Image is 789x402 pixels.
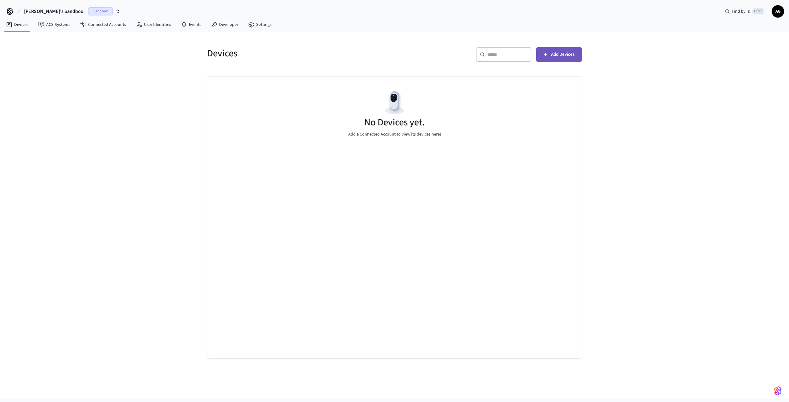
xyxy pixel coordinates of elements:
a: Events [176,19,206,30]
button: Add Devices [536,47,582,62]
a: Devices [1,19,33,30]
span: AG [772,6,783,17]
h5: Devices [207,47,391,60]
img: SeamLogoGradient.69752ec5.svg [774,386,782,396]
div: Find by IDCtrl K [720,6,769,17]
a: User Identities [131,19,176,30]
img: Devices Empty State [381,89,408,117]
span: Find by ID [732,8,750,14]
span: [PERSON_NAME]'s Sandbox [24,8,83,15]
button: AG [772,5,784,18]
a: Developer [206,19,243,30]
a: Settings [243,19,276,30]
h5: No Devices yet. [364,116,425,129]
span: Add Devices [551,51,574,59]
p: Add a Connected Account to view its devices here! [348,131,441,138]
span: Ctrl K [752,8,764,14]
a: Connected Accounts [75,19,131,30]
span: Sandbox [88,7,113,15]
a: ACS Systems [33,19,75,30]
